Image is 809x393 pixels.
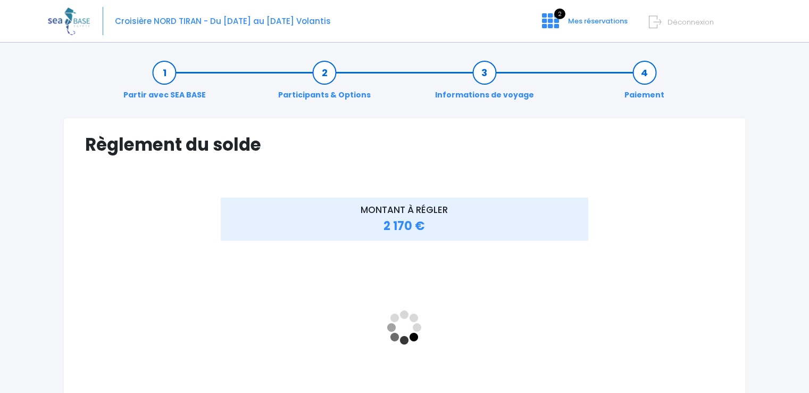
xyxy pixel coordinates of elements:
[273,67,376,101] a: Participants & Options
[668,17,714,27] span: Déconnexion
[533,20,634,30] a: 2 Mes réservations
[619,67,670,101] a: Paiement
[383,218,425,234] span: 2 170 €
[115,15,331,27] span: Croisière NORD TIRAN - Du [DATE] au [DATE] Volantis
[118,67,211,101] a: Partir avec SEA BASE
[554,9,565,19] span: 2
[361,203,448,216] span: MONTANT À RÉGLER
[568,16,628,26] span: Mes réservations
[430,67,539,101] a: Informations de voyage
[85,134,724,155] h1: Règlement du solde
